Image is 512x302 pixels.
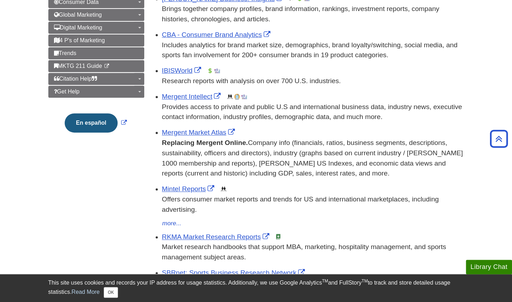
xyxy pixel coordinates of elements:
span: Get Help [54,88,80,95]
span: MKTG 211 Guide [54,63,102,69]
strong: Replacing Mergent Online. [162,139,248,146]
a: Global Marketing [48,9,144,21]
span: Global Marketing [54,12,102,18]
p: Brings together company profiles, brand information, rankings, investment reports, company histor... [162,4,464,25]
a: Trends [48,47,144,59]
button: Close [104,287,118,298]
i: This link opens in a new window [103,64,109,69]
p: Offers consumer market reports and trends for US and international marketplaces, including advert... [162,194,464,215]
p: Company info (financials, ratios, business segments, descriptions, sustainability, officers and d... [162,138,464,179]
span: Digital Marketing [54,25,102,31]
img: Financial Report [207,68,213,74]
a: MKTG 211 Guide [48,60,144,72]
img: Industry Report [214,68,220,74]
span: Trends [54,50,76,56]
sup: TM [362,279,368,284]
a: Link opens in new window [162,233,271,241]
button: En español [65,113,118,133]
a: Digital Marketing [48,22,144,34]
a: Link opens in new window [63,120,129,126]
a: Link opens in new window [162,67,203,74]
div: This site uses cookies and records your IP address for usage statistics. Additionally, we use Goo... [48,279,464,298]
a: Link opens in new window [162,129,237,136]
p: Market research handbooks that support MBA, marketing, hospitality management, and sports managem... [162,242,464,263]
img: Demographics [221,186,226,192]
button: more... [162,219,182,228]
sup: TM [322,279,328,284]
a: Link opens in new window [162,31,273,38]
a: Link opens in new window [162,185,216,193]
a: 4 P's of Marketing [48,34,144,47]
a: Back to Top [487,134,510,144]
a: Link opens in new window [162,93,223,100]
a: Link opens in new window [162,269,307,276]
img: Demographics [227,94,233,99]
p: Research reports with analysis on over 700 U.S. industries. [162,76,464,86]
a: Get Help [48,86,144,98]
img: e-Book [275,234,281,239]
button: Library Chat [466,260,512,274]
span: 4 P's of Marketing [54,37,105,43]
img: Company Information [234,94,240,99]
a: Read More [71,289,99,295]
p: Provides access to private and public U.S and international business data, industry news, executi... [162,102,464,123]
p: Includes analytics for brand market size, demographics, brand loyalty/switching, social media, an... [162,40,464,61]
span: Citation Help [54,76,97,82]
img: Industry Report [241,94,247,99]
a: Citation Help [48,73,144,85]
